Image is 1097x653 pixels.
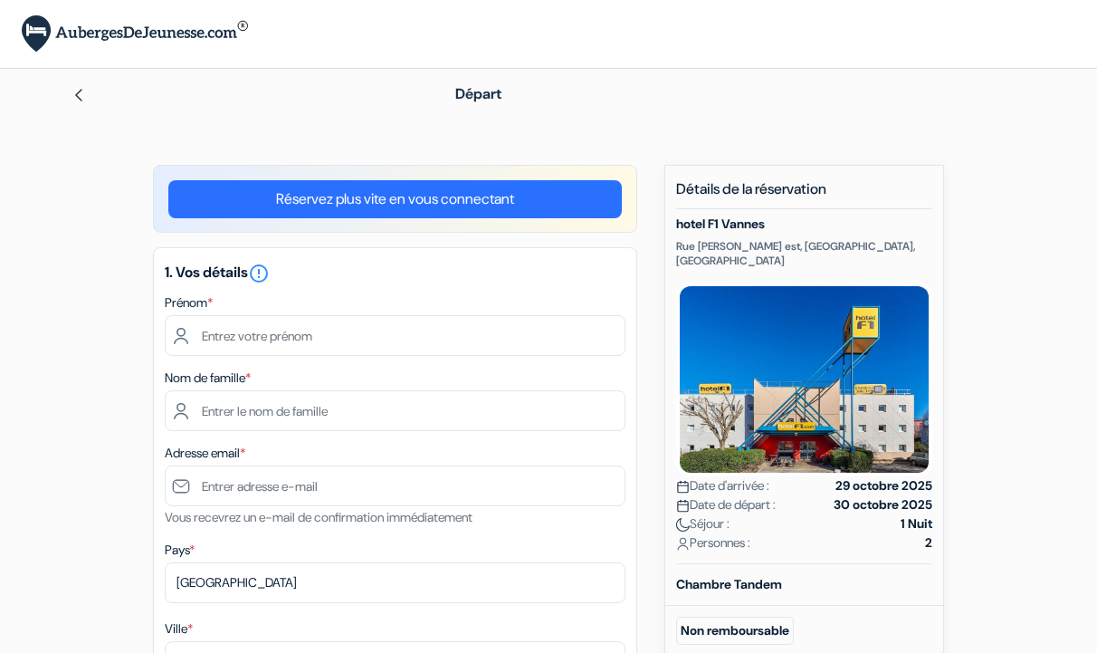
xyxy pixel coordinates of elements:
[22,15,248,53] img: AubergesDeJeunesse.com
[676,499,690,513] img: calendar.svg
[835,476,932,495] strong: 29 octobre 2025
[676,480,690,494] img: calendar.svg
[165,619,193,639] label: Ville
[165,293,213,312] label: Prénom
[676,476,769,495] span: Date d'arrivée :
[676,495,776,514] span: Date de départ :
[165,444,245,463] label: Adresse email
[676,216,932,232] h5: hotel F1 Vannes
[676,518,690,532] img: moon.svg
[165,369,251,388] label: Nom de famille
[165,466,625,506] input: Entrer adresse e-mail
[165,315,625,356] input: Entrez votre prénom
[925,533,932,552] strong: 2
[901,514,932,533] strong: 1 Nuit
[676,533,750,552] span: Personnes :
[248,263,270,284] i: error_outline
[676,617,794,645] small: Non remboursable
[834,495,932,514] strong: 30 octobre 2025
[165,509,472,525] small: Vous recevrez un e-mail de confirmation immédiatement
[168,180,622,218] a: Réservez plus vite en vous connectant
[676,514,730,533] span: Séjour :
[72,88,86,102] img: left_arrow.svg
[165,263,625,284] h5: 1. Vos détails
[676,239,932,268] p: Rue [PERSON_NAME] est, [GEOGRAPHIC_DATA], [GEOGRAPHIC_DATA]
[165,541,195,560] label: Pays
[165,390,625,431] input: Entrer le nom de famille
[676,180,932,209] h5: Détails de la réservation
[248,263,270,282] a: error_outline
[676,537,690,551] img: user_icon.svg
[455,84,501,103] span: Départ
[676,576,782,592] b: Chambre Tandem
